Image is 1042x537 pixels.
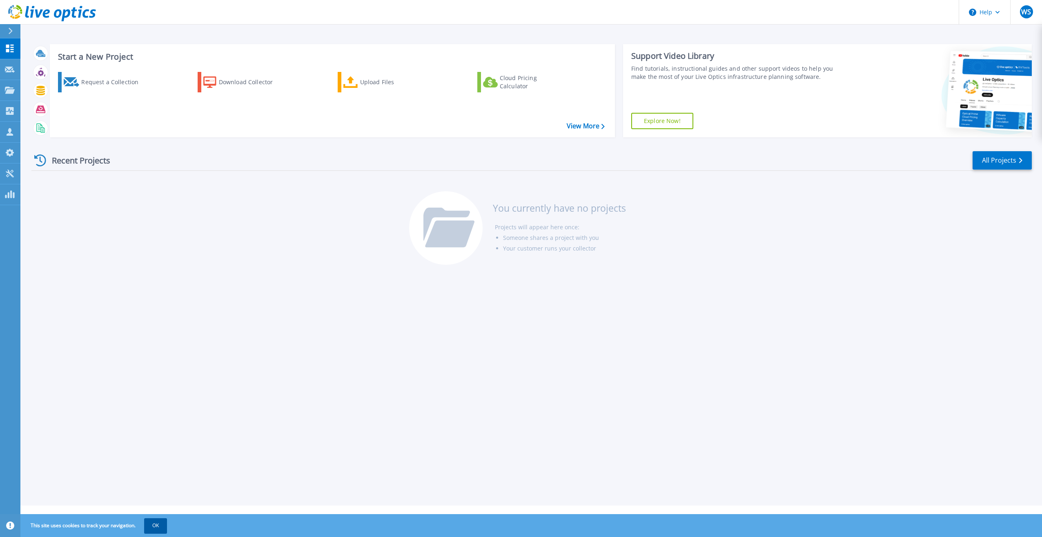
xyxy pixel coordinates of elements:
[58,52,604,61] h3: Start a New Project
[493,204,626,213] h3: You currently have no projects
[631,65,842,81] div: Find tutorials, instructional guides and other support videos to help you make the most of your L...
[503,243,626,254] li: Your customer runs your collector
[58,72,149,92] a: Request a Collection
[973,151,1032,170] a: All Projects
[219,74,284,90] div: Download Collector
[22,518,167,533] span: This site uses cookies to track your navigation.
[631,113,693,129] a: Explore Now!
[631,51,842,61] div: Support Video Library
[567,122,605,130] a: View More
[503,233,626,243] li: Someone shares a project with you
[360,74,425,90] div: Upload Files
[500,74,565,90] div: Cloud Pricing Calculator
[198,72,289,92] a: Download Collector
[144,518,167,533] button: OK
[338,72,429,92] a: Upload Files
[31,150,121,170] div: Recent Projects
[81,74,147,90] div: Request a Collection
[477,72,568,92] a: Cloud Pricing Calculator
[1021,9,1031,15] span: WS
[495,222,626,233] li: Projects will appear here once:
